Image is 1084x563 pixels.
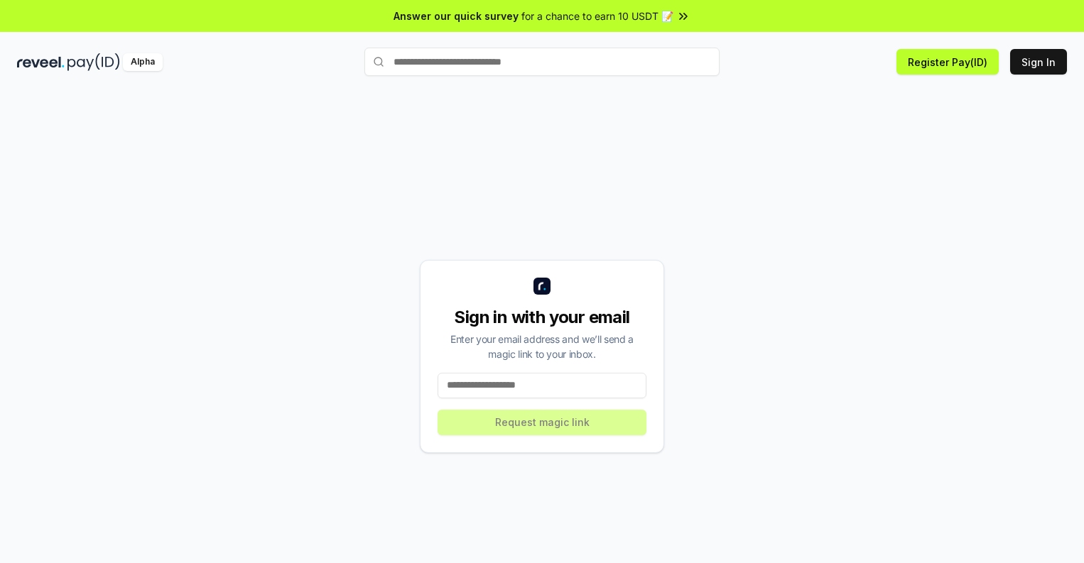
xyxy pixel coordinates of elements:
div: Alpha [123,53,163,71]
button: Register Pay(ID) [896,49,999,75]
div: Enter your email address and we’ll send a magic link to your inbox. [438,332,646,361]
img: logo_small [533,278,551,295]
img: reveel_dark [17,53,65,71]
img: pay_id [67,53,120,71]
button: Sign In [1010,49,1067,75]
div: Sign in with your email [438,306,646,329]
span: Answer our quick survey [394,9,519,23]
span: for a chance to earn 10 USDT 📝 [521,9,673,23]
